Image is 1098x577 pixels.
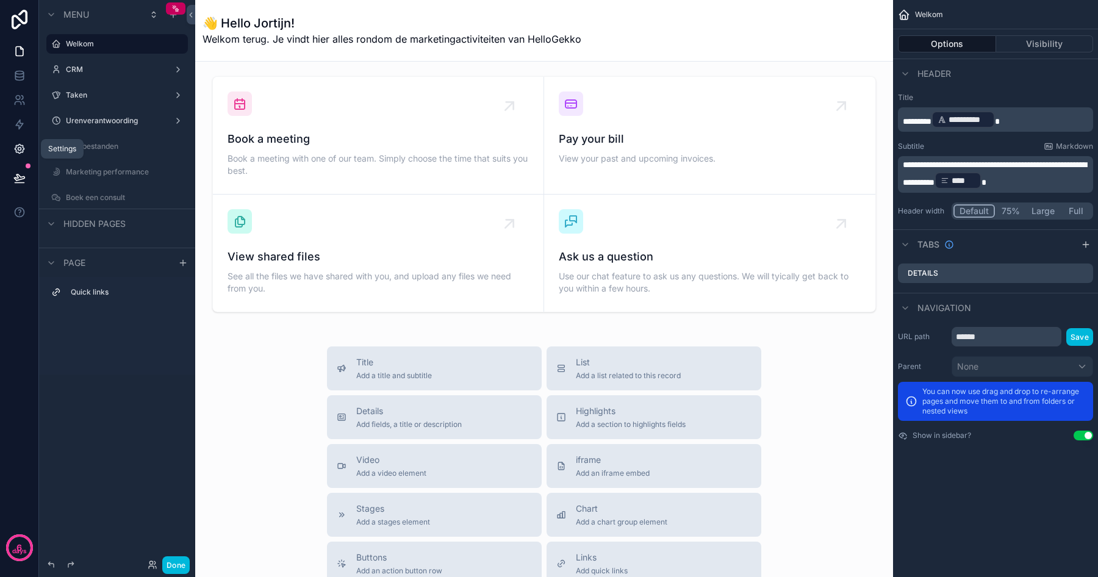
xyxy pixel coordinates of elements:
[327,444,542,488] button: VideoAdd a video element
[576,551,628,564] span: Links
[66,65,163,74] label: CRM
[898,107,1093,132] div: scrollable content
[39,277,195,314] div: scrollable content
[356,420,462,429] span: Add fields, a title or description
[576,566,628,576] span: Add quick links
[356,566,442,576] span: Add an action button row
[576,420,686,429] span: Add a section to highlights fields
[547,346,761,390] button: ListAdd a list related to this record
[66,142,181,151] label: Mijn bestanden
[898,362,947,371] label: Parent
[71,287,178,297] label: Quick links
[327,346,542,390] button: TitleAdd a title and subtitle
[996,35,1094,52] button: Visibility
[913,431,971,440] label: Show in sidebar?
[576,356,681,368] span: List
[1060,204,1091,218] button: Full
[327,395,542,439] button: DetailsAdd fields, a title or description
[922,387,1086,416] p: You can now use drag and drop to re-arrange pages and move them to and from folders or nested views
[63,9,89,21] span: Menu
[576,503,667,515] span: Chart
[356,551,442,564] span: Buttons
[995,204,1026,218] button: 75%
[898,332,947,342] label: URL path
[576,517,667,527] span: Add a chart group element
[356,468,426,478] span: Add a video element
[547,395,761,439] button: HighlightsAdd a section to highlights fields
[356,503,430,515] span: Stages
[576,405,686,417] span: Highlights
[1044,142,1093,151] a: Markdown
[898,156,1093,193] div: scrollable content
[898,35,996,52] button: Options
[66,193,181,202] label: Boek een consult
[203,15,581,32] h1: 👋 Hello Jortijn!
[957,360,978,373] span: None
[356,356,432,368] span: Title
[547,444,761,488] button: iframeAdd an iframe embed
[356,517,430,527] span: Add a stages element
[66,90,163,100] label: Taken
[576,454,650,466] span: iframe
[898,142,924,151] label: Subtitle
[66,116,163,126] label: Urenverantwoording
[952,356,1093,377] button: None
[356,454,426,466] span: Video
[66,39,181,49] label: Welkom
[898,93,1093,102] label: Title
[48,144,76,154] div: Settings
[162,556,190,574] button: Done
[1066,328,1093,346] button: Save
[66,167,181,177] label: Marketing performance
[203,32,581,46] span: Welkom terug. Je vindt hier alles rondom de marketingactiviteiten van HelloGekko
[547,493,761,537] button: ChartAdd a chart group element
[63,218,126,230] span: Hidden pages
[16,542,22,554] p: 6
[356,405,462,417] span: Details
[915,10,943,20] span: Welkom
[953,204,995,218] button: Default
[1056,142,1093,151] span: Markdown
[576,371,681,381] span: Add a list related to this record
[12,547,27,556] p: days
[356,371,432,381] span: Add a title and subtitle
[917,68,951,80] span: Header
[908,268,938,278] label: Details
[917,238,939,251] span: Tabs
[576,468,650,478] span: Add an iframe embed
[327,493,542,537] button: StagesAdd a stages element
[1026,204,1060,218] button: Large
[63,257,85,269] span: Page
[898,206,947,216] label: Header width
[917,302,971,314] span: Navigation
